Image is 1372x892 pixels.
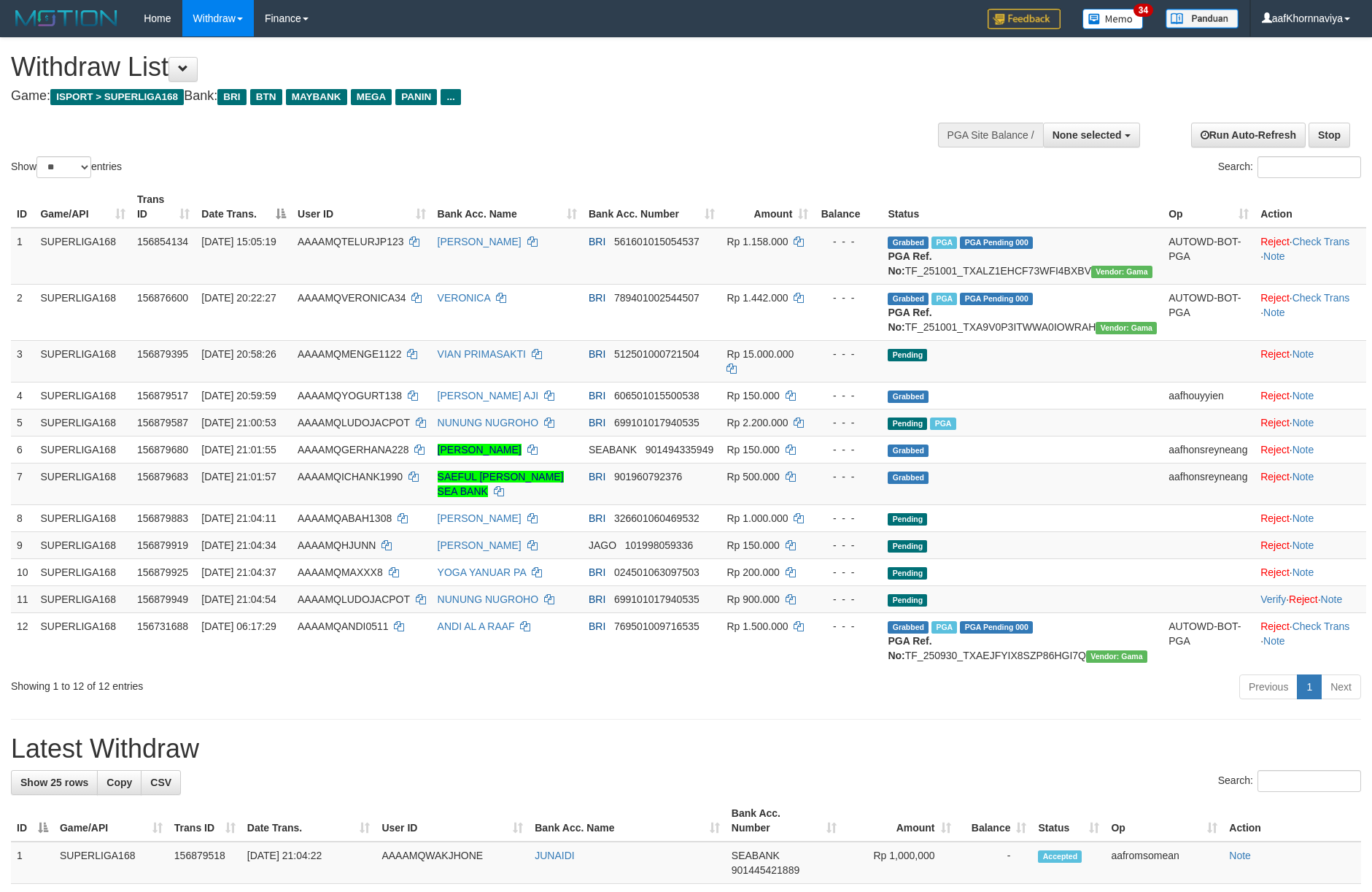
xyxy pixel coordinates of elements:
th: Op: activate to sort column ascending [1105,800,1223,842]
span: 34 [1133,4,1153,17]
td: SUPERLIGA168 [34,612,131,669]
td: SUPERLIGA168 [34,284,131,340]
span: Rp 1.442.000 [726,292,788,304]
label: Search: [1218,156,1361,178]
span: 156879883 [137,512,188,524]
span: 156854134 [137,236,188,247]
span: Pending [888,349,927,361]
a: [PERSON_NAME] [438,444,522,455]
span: AAAAMQMAXXX8 [298,566,383,578]
td: AUTOWD-BOT-PGA [1163,284,1255,340]
td: 8 [11,504,34,531]
div: - - - [820,234,876,249]
span: [DATE] 21:01:55 [201,444,276,455]
span: Copy [106,777,132,788]
div: - - - [820,415,876,430]
td: 7 [11,463,34,504]
td: · [1255,436,1366,463]
span: BRI [589,348,605,360]
a: Copy [97,770,142,795]
span: 156879587 [137,417,188,428]
span: CSV [150,777,171,788]
span: Copy 561601015054537 to clipboard [614,236,699,247]
img: MOTION_logo.png [11,7,122,29]
td: · [1255,558,1366,585]
th: ID: activate to sort column descending [11,800,54,842]
span: MAYBANK [286,89,347,105]
span: Copy 024501063097503 to clipboard [614,566,699,578]
span: AAAAMQYOGURT138 [298,390,402,401]
span: PANIN [395,89,437,105]
span: JAGO [589,539,616,551]
span: Rp 150.000 [726,390,779,401]
td: SUPERLIGA168 [34,228,131,285]
a: Reject [1260,512,1290,524]
a: Note [1292,348,1314,360]
span: Copy 901960792376 to clipboard [614,471,682,482]
a: Reject [1260,292,1290,304]
a: [PERSON_NAME] [438,236,522,247]
th: Bank Acc. Number: activate to sort column ascending [583,186,721,228]
th: Trans ID: activate to sort column ascending [131,186,195,228]
span: BRI [589,417,605,428]
a: Reject [1260,566,1290,578]
td: 3 [11,340,34,382]
td: SUPERLIGA168 [34,504,131,531]
a: Note [1229,850,1251,861]
th: Amount: activate to sort column ascending [842,800,957,842]
span: [DATE] 21:04:11 [201,512,276,524]
span: 156879919 [137,539,188,551]
span: Vendor URL: https://trx31.1velocity.biz [1086,650,1147,663]
td: 1 [11,228,34,285]
div: - - - [820,291,876,305]
a: Note [1292,512,1314,524]
span: None selected [1053,129,1122,141]
span: BRI [589,390,605,401]
span: Copy 901445421889 to clipboard [732,864,799,876]
td: SUPERLIGA168 [34,585,131,612]
td: [DATE] 21:04:22 [241,842,376,884]
th: Action [1255,186,1366,228]
th: Game/API: activate to sort column ascending [54,800,168,842]
div: - - - [820,511,876,526]
a: Note [1263,635,1285,647]
div: - - - [820,347,876,361]
b: PGA Ref. No: [888,635,931,661]
div: - - - [820,388,876,403]
th: Balance [814,186,882,228]
span: 156731688 [137,620,188,632]
th: Action [1223,800,1361,842]
span: 156876600 [137,292,188,304]
span: SEABANK [589,444,637,455]
span: BRI [589,593,605,605]
span: [DATE] 21:01:57 [201,471,276,482]
td: · [1255,409,1366,436]
span: Copy 606501015500538 to clipboard [614,390,699,401]
a: Check Trans [1292,236,1350,247]
span: BTN [250,89,282,105]
th: Bank Acc. Name: activate to sort column ascending [432,186,583,228]
td: 1 [11,842,54,884]
td: TF_250930_TXAEJFYIX8SZP86HGI7Q [882,612,1163,669]
span: AAAAMQICHANK1990 [298,471,403,482]
span: ... [441,89,460,105]
span: Pending [888,540,927,553]
span: Copy 101998059336 to clipboard [625,539,693,551]
a: SAEFUL [PERSON_NAME] SEA BANK [438,471,564,497]
a: JUNAIDI [535,850,574,861]
span: AAAAMQTELURJP123 [298,236,404,247]
th: User ID: activate to sort column ascending [292,186,432,228]
a: [PERSON_NAME] [438,539,522,551]
span: PGA Pending [960,621,1033,634]
span: Show 25 rows [20,777,88,788]
a: [PERSON_NAME] [438,512,522,524]
td: SUPERLIGA168 [34,531,131,558]
span: [DATE] 21:00:53 [201,417,276,428]
a: ANDI AL A RAAF [438,620,515,632]
td: · · [1255,612,1366,669]
span: 156879925 [137,566,188,578]
span: [DATE] 15:05:19 [201,236,276,247]
a: Next [1321,674,1361,699]
span: [DATE] 21:04:34 [201,539,276,551]
div: - - - [820,538,876,553]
